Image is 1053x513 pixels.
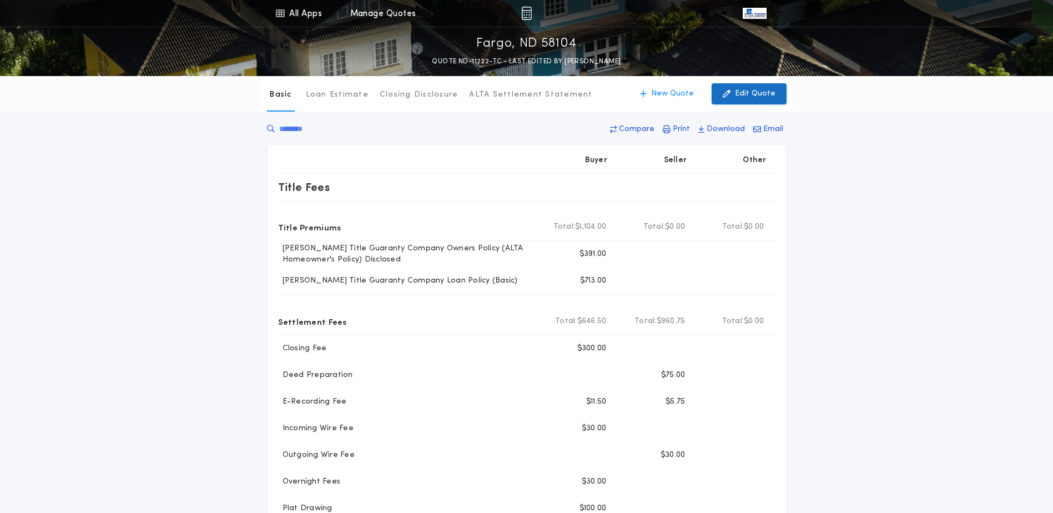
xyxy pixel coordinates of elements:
p: $300.00 [577,343,607,354]
p: ALTA Settlement Statement [469,89,592,100]
p: Download [707,124,745,135]
p: Outgoing Wire Fee [278,450,355,461]
span: $0.00 [744,222,764,233]
p: Deed Preparation [278,370,353,381]
p: Print [673,124,690,135]
b: Total: [555,316,577,327]
button: Email [750,119,787,139]
p: Settlement Fees [278,313,347,330]
p: Seller [664,155,687,166]
b: Total: [634,316,657,327]
b: Total: [643,222,666,233]
p: Title Fees [278,178,330,196]
img: img [521,7,532,20]
b: Total: [722,316,744,327]
button: Print [659,119,693,139]
p: $5.75 [666,396,685,408]
p: Loan Estimate [306,89,369,100]
p: Closing Disclosure [380,89,459,100]
p: New Quote [651,88,694,99]
p: E-Recording Fee [278,396,347,408]
span: $646.50 [577,316,607,327]
p: Buyer [585,155,607,166]
p: Overnight Fees [278,476,341,487]
p: [PERSON_NAME] Title Guaranty Company Owners Policy (ALTA Homeowner's Policy) Disclosed [278,243,537,265]
p: [PERSON_NAME] Title Guaranty Company Loan Policy (Basic) [278,275,518,286]
span: $960.75 [657,316,686,327]
p: $30.00 [582,423,607,434]
p: Title Premiums [278,218,341,236]
p: Email [763,124,783,135]
button: Edit Quote [712,83,787,104]
p: $30.00 [661,450,686,461]
button: New Quote [629,83,705,104]
p: Compare [619,124,654,135]
button: Download [695,119,748,139]
p: $391.00 [580,249,607,260]
button: Compare [607,119,658,139]
p: $30.00 [582,476,607,487]
span: $0.00 [744,316,764,327]
span: $1,104.00 [575,222,606,233]
p: Other [743,155,766,166]
b: Total: [722,222,744,233]
img: vs-icon [743,8,766,19]
p: Basic [269,89,291,100]
p: Closing Fee [278,343,327,354]
p: Edit Quote [735,88,775,99]
span: $0.00 [665,222,685,233]
b: Total: [553,222,576,233]
p: Fargo, ND 58104 [476,35,577,53]
p: $713.00 [580,275,607,286]
p: Incoming Wire Fee [278,423,354,434]
p: QUOTE ND-11222-TC - LAST EDITED BY [PERSON_NAME] [432,56,621,67]
p: $75.00 [661,370,686,381]
p: $11.50 [586,396,607,408]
